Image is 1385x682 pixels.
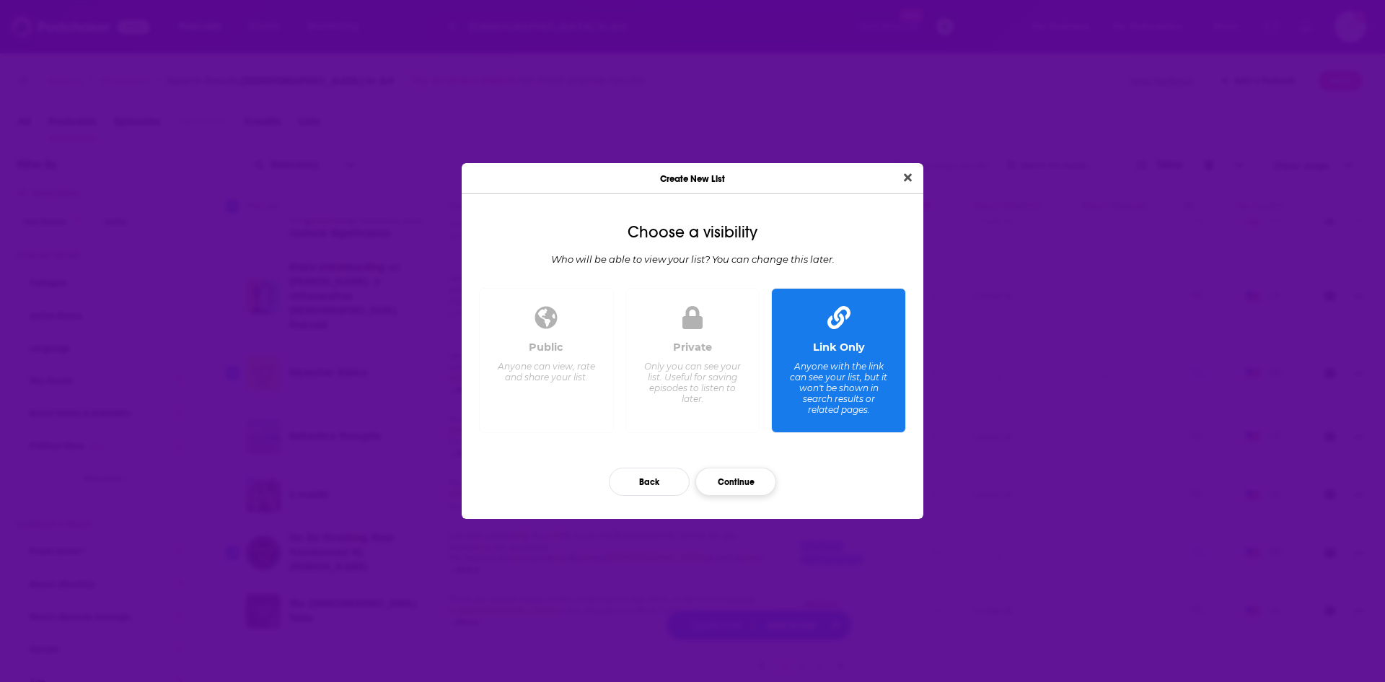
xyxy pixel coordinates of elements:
div: Private [673,341,712,354]
div: Link Only [813,341,865,354]
button: Back [609,468,690,496]
div: Anyone can view, rate and share your list. [497,361,596,382]
button: Close [898,169,918,187]
div: Create New List [462,163,923,194]
div: Only you can see your list. Useful for saving episodes to listen to later. [643,361,742,404]
div: Anyone with the link can see your list, but it won't be shown in search results or related pages. [789,361,888,415]
button: Continue [695,468,776,496]
div: Choose a visibility [473,223,912,242]
div: Public [529,341,563,354]
div: Who will be able to view your list? You can change this later. [473,253,912,265]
